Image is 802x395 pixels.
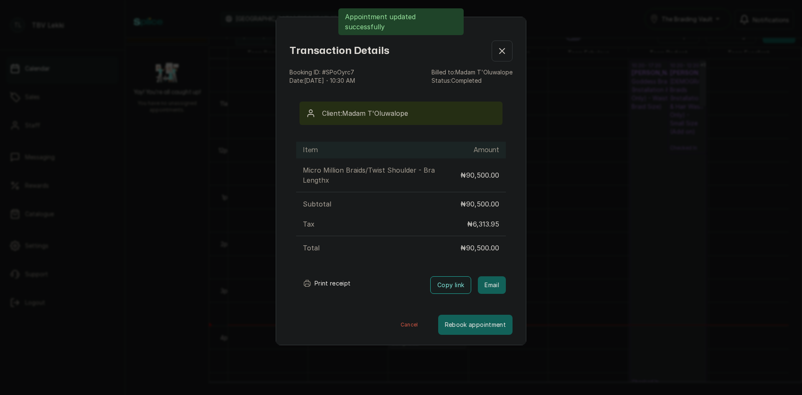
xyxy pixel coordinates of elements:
p: Appointment updated successfully [345,12,457,32]
p: Billed to: Madam T'Oluwalope [431,68,513,76]
button: Print receipt [296,275,358,292]
p: Total [303,243,320,253]
h1: Transaction Details [289,43,389,59]
p: Micro Million Braids/Twist Shoulder - Bra Length x [303,165,460,185]
p: ₦6,313.95 [467,219,499,229]
button: Copy link [430,276,471,294]
h1: Item [303,145,318,155]
button: Cancel [381,315,438,335]
p: Status: Completed [431,76,513,85]
p: Client: Madam T'Oluwalope [322,108,496,118]
p: Tax [303,219,315,229]
p: Subtotal [303,199,331,209]
p: ₦90,500.00 [460,199,499,209]
p: Date: [DATE] ・ 10:30 AM [289,76,355,85]
h1: Amount [474,145,499,155]
p: ₦90,500.00 [460,243,499,253]
button: Rebook appointment [438,315,513,335]
p: ₦90,500.00 [460,170,499,180]
p: Booking ID: # SPoOyrc7 [289,68,355,76]
button: Email [478,276,506,294]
